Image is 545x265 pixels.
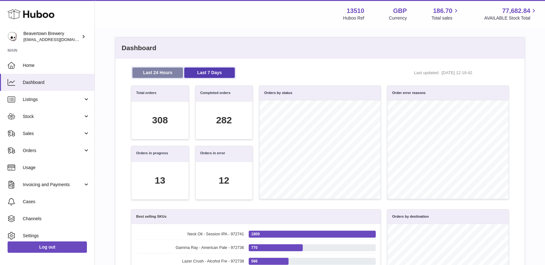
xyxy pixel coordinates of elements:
[136,91,156,97] h3: Total orders
[23,165,90,171] span: Usage
[484,7,537,21] a: 77,682.84 AVAILABLE Stock Total
[200,151,225,157] h3: Orders in error
[392,214,429,219] h3: Orders by destination
[136,245,244,250] span: Gamma Ray - American Pale - 972736
[200,91,231,97] h3: Completed orders
[23,114,83,120] span: Stock
[23,216,90,222] span: Channels
[23,148,83,154] span: Orders
[23,62,90,68] span: Home
[251,232,259,237] span: 1809
[23,131,83,137] span: Sales
[264,91,292,95] h3: Orders by status
[132,68,183,78] a: Last 24 Hours
[441,70,492,76] span: [DATE] 12:19:42
[392,91,426,95] h3: Order error reasons
[433,7,452,15] span: 186.70
[136,151,168,157] h3: Orders in progress
[393,7,407,15] strong: GBP
[23,199,90,205] span: Cases
[216,114,232,127] div: 282
[115,37,524,59] h2: Dashboard
[484,15,537,21] span: AVAILABLE Stock Total
[343,15,364,21] div: Huboo Ref
[347,7,364,15] strong: 13510
[152,114,168,127] div: 308
[136,214,167,219] h3: Best selling SKUs
[23,97,83,103] span: Listings
[219,174,229,187] div: 12
[155,174,165,187] div: 13
[8,32,17,41] img: internalAdmin-13510@internal.huboo.com
[23,233,90,239] span: Settings
[23,31,80,43] div: Beavertown Brewery
[389,15,407,21] div: Currency
[23,37,93,42] span: [EMAIL_ADDRESS][DOMAIN_NAME]
[414,70,439,76] span: Last updated:
[136,232,244,237] span: Neck Oil - Session IPA - 972741
[431,7,459,21] a: 186.70 Total sales
[8,241,87,253] a: Log out
[251,245,257,250] span: 770
[136,259,244,264] span: Lazer Crush - Alcohol Fre - 972738
[23,182,83,188] span: Invoicing and Payments
[502,7,530,15] span: 77,682.84
[251,259,257,264] span: 566
[23,79,90,85] span: Dashboard
[184,68,235,78] a: Last 7 Days
[431,15,459,21] span: Total sales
